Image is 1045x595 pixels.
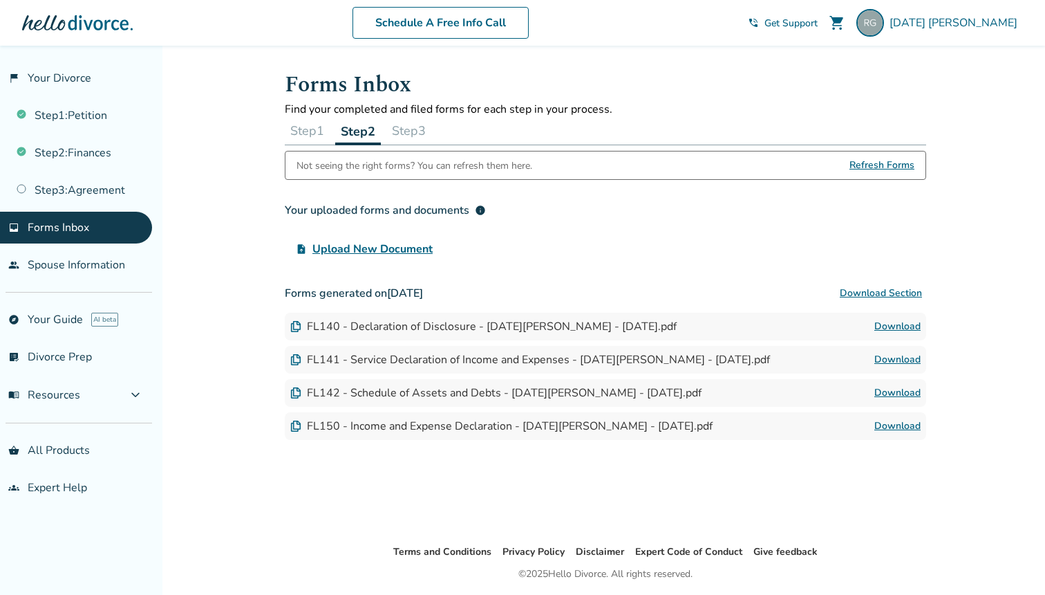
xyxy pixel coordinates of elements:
img: Document [290,321,301,332]
li: Give feedback [753,544,818,560]
img: Document [290,354,301,365]
a: Download [874,351,921,368]
a: Privacy Policy [502,545,565,558]
div: © 2025 Hello Divorce. All rights reserved. [518,566,693,583]
h1: Forms Inbox [285,68,926,102]
span: info [475,205,486,216]
a: Download [874,318,921,335]
div: Your uploaded forms and documents [285,202,486,219]
span: Forms Inbox [28,220,89,235]
span: menu_book [8,390,19,401]
h3: Forms generated on [DATE] [285,280,926,307]
p: Find your completed and filed forms for each step in your process. [285,102,926,117]
a: Schedule A Free Info Call [352,7,529,39]
li: Disclaimer [576,544,624,560]
span: list_alt_check [8,351,19,363]
span: expand_more [127,387,144,403]
span: phone_in_talk [748,17,759,28]
span: [DATE] [PERSON_NAME] [889,15,1023,30]
div: FL150 - Income and Expense Declaration - [DATE][PERSON_NAME] - [DATE].pdf [290,419,713,434]
button: Step2 [335,117,381,145]
img: Document [290,387,301,399]
img: Document [290,421,301,432]
span: shopping_basket [8,445,19,456]
a: Download [874,385,921,401]
a: Terms and Conditions [393,545,491,558]
span: Upload New Document [312,241,433,257]
div: FL142 - Schedule of Assets and Debts - [DATE][PERSON_NAME] - [DATE].pdf [290,385,702,401]
img: raja.gangopadhya@gmail.com [856,9,884,37]
div: FL140 - Declaration of Disclosure - [DATE][PERSON_NAME] - [DATE].pdf [290,319,677,334]
span: AI beta [91,313,118,327]
span: flag_2 [8,73,19,84]
span: Refresh Forms [849,152,914,179]
span: groups [8,482,19,493]
span: Resources [8,387,80,403]
span: inbox [8,222,19,233]
span: shopping_cart [829,15,845,31]
button: Step3 [386,117,431,145]
span: Get Support [764,17,818,30]
a: Download [874,418,921,434]
span: explore [8,314,19,325]
button: Download Section [836,280,926,307]
a: phone_in_talkGet Support [748,17,818,30]
button: Step1 [285,117,330,145]
iframe: Chat Widget [976,529,1045,595]
a: Expert Code of Conduct [635,545,742,558]
div: FL141 - Service Declaration of Income and Expenses - [DATE][PERSON_NAME] - [DATE].pdf [290,352,770,367]
span: upload_file [296,244,307,255]
span: people [8,259,19,271]
div: Not seeing the right forms? You can refresh them here. [296,152,532,179]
